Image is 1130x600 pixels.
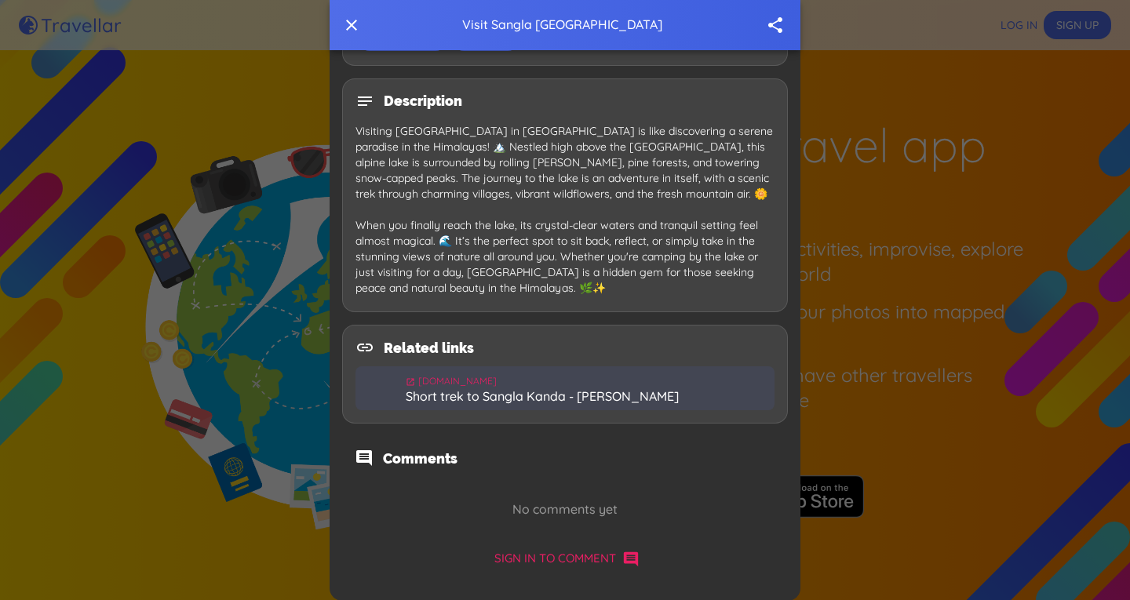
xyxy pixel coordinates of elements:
h6: Short trek to Sangla Kanda - [PERSON_NAME] [406,389,768,404]
h2: Comments [383,451,775,466]
h2: Related links [384,340,775,355]
span: [DOMAIN_NAME] [406,373,768,389]
span: Visiting [GEOGRAPHIC_DATA] in [GEOGRAPHIC_DATA] is like discovering a serene paradise in the Hima... [355,124,773,295]
button: Sign in to comment [355,542,775,575]
h2: Description [384,93,775,108]
a: [DOMAIN_NAME]Short trek to Sangla Kanda - [PERSON_NAME] [355,367,775,410]
h6: No comments yet [355,477,775,542]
